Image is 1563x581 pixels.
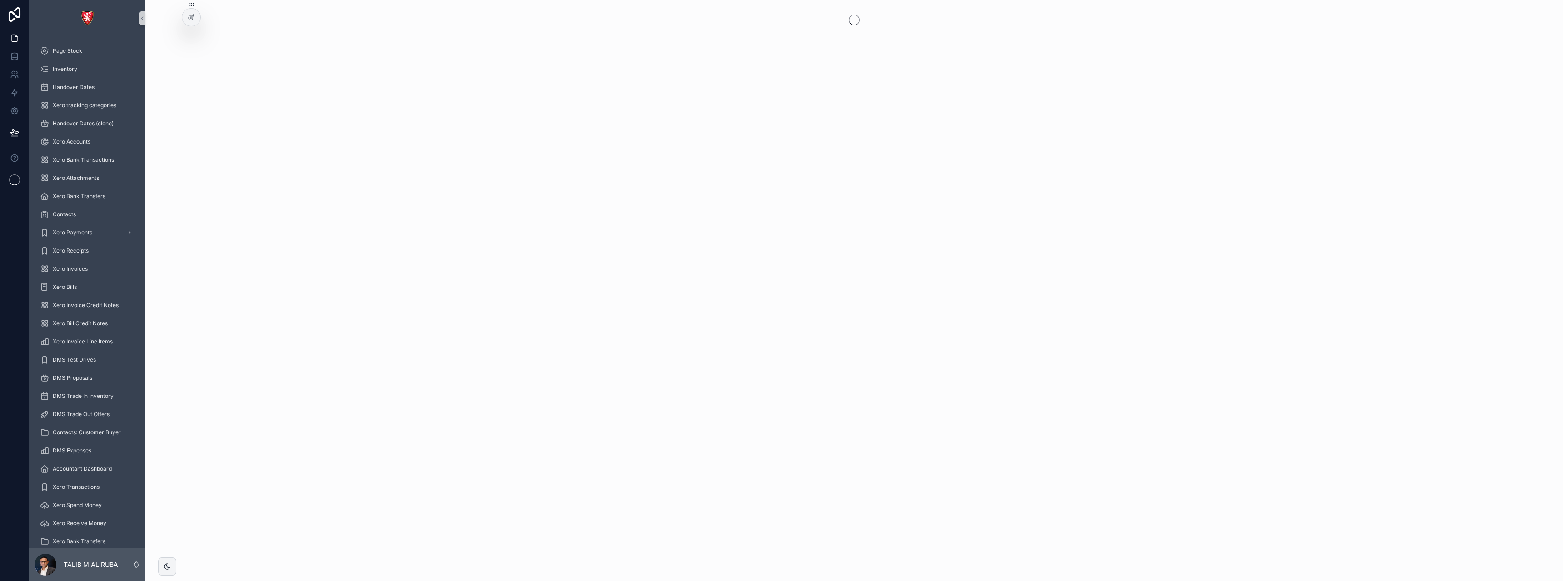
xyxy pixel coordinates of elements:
[35,170,140,186] a: Xero Attachments
[53,174,99,182] span: Xero Attachments
[35,297,140,313] a: Xero Invoice Credit Notes
[53,320,108,327] span: Xero Bill Credit Notes
[53,265,88,273] span: Xero Invoices
[53,47,82,55] span: Page Stock
[53,429,121,436] span: Contacts: Customer Buyer
[53,392,114,400] span: DMS Trade In Inventory
[35,134,140,150] a: Xero Accounts
[53,502,102,509] span: Xero Spend Money
[64,560,120,569] p: TALIB M AL RUBAI
[53,538,105,545] span: Xero Bank Transfers
[80,11,95,25] img: App logo
[35,279,140,295] a: Xero Bills
[53,138,90,145] span: Xero Accounts
[53,193,105,200] span: Xero Bank Transfers
[35,533,140,550] a: Xero Bank Transfers
[53,102,116,109] span: Xero tracking categories
[53,338,113,345] span: Xero Invoice Line Items
[35,497,140,513] a: Xero Spend Money
[35,79,140,95] a: Handover Dates
[53,211,76,218] span: Contacts
[53,120,114,127] span: Handover Dates (clone)
[35,352,140,368] a: DMS Test Drives
[35,424,140,441] a: Contacts: Customer Buyer
[35,261,140,277] a: Xero Invoices
[53,520,106,527] span: Xero Receive Money
[35,315,140,332] a: Xero Bill Credit Notes
[35,243,140,259] a: Xero Receipts
[35,97,140,114] a: Xero tracking categories
[35,388,140,404] a: DMS Trade In Inventory
[35,442,140,459] a: DMS Expenses
[53,356,96,363] span: DMS Test Drives
[53,465,112,472] span: Accountant Dashboard
[35,152,140,168] a: Xero Bank Transactions
[35,224,140,241] a: Xero Payments
[35,333,140,350] a: Xero Invoice Line Items
[35,43,140,59] a: Page Stock
[53,65,77,73] span: Inventory
[35,406,140,422] a: DMS Trade Out Offers
[53,411,110,418] span: DMS Trade Out Offers
[53,229,92,236] span: Xero Payments
[35,61,140,77] a: Inventory
[53,247,89,254] span: Xero Receipts
[35,188,140,204] a: Xero Bank Transfers
[29,36,145,548] div: scrollable content
[53,156,114,164] span: Xero Bank Transactions
[53,483,100,491] span: Xero Transactions
[53,283,77,291] span: Xero Bills
[35,515,140,531] a: Xero Receive Money
[35,479,140,495] a: Xero Transactions
[35,206,140,223] a: Contacts
[53,302,119,309] span: Xero Invoice Credit Notes
[35,370,140,386] a: DMS Proposals
[53,374,92,382] span: DMS Proposals
[53,447,91,454] span: DMS Expenses
[53,84,95,91] span: Handover Dates
[35,461,140,477] a: Accountant Dashboard
[35,115,140,132] a: Handover Dates (clone)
